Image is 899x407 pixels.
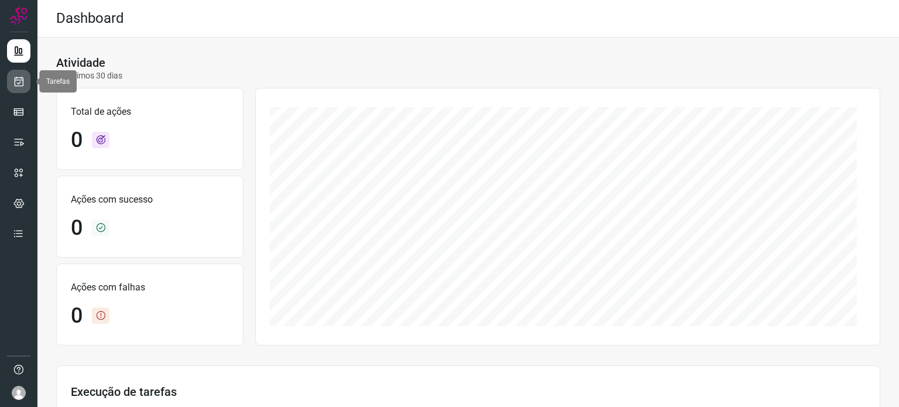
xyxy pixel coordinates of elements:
p: Ações com falhas [71,281,229,295]
p: Total de ações [71,105,229,119]
img: avatar-user-boy.jpg [12,386,26,400]
span: Tarefas [46,77,70,85]
p: Últimos 30 dias [56,70,122,82]
h1: 0 [71,128,83,153]
h3: Atividade [56,56,105,70]
h2: Dashboard [56,10,124,27]
p: Ações com sucesso [71,193,229,207]
h3: Execução de tarefas [71,385,866,399]
h1: 0 [71,303,83,329]
img: Logo [10,7,28,25]
h1: 0 [71,216,83,241]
